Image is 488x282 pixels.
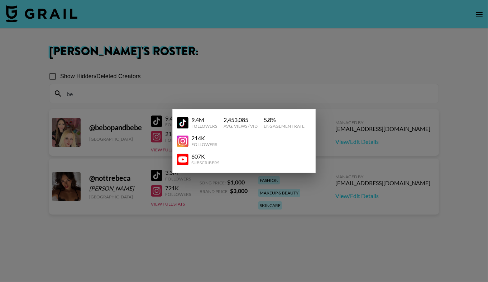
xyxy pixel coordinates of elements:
[191,153,219,160] div: 607K
[224,117,258,124] div: 2,453,085
[191,160,219,166] div: Subscribers
[177,117,188,128] img: YouTube
[264,124,305,129] div: Engagement Rate
[191,142,217,147] div: Followers
[191,117,217,124] div: 9.4M
[177,154,188,165] img: YouTube
[224,124,258,129] div: Avg. Views / Vid
[191,124,217,129] div: Followers
[177,135,188,147] img: YouTube
[264,117,305,124] div: 5.8 %
[191,135,217,142] div: 214K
